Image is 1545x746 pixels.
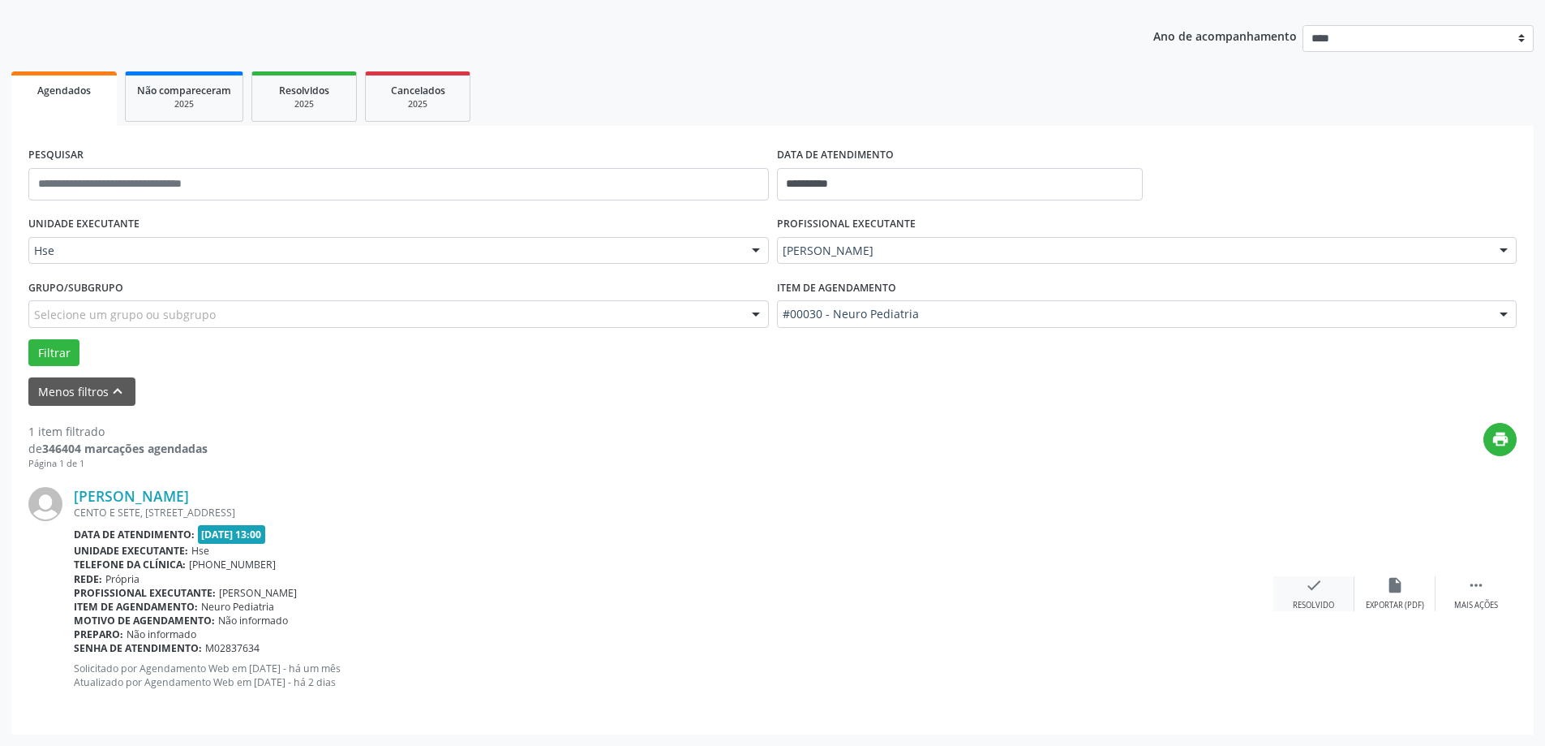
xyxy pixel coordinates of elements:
[37,84,91,97] span: Agendados
[1153,25,1297,45] p: Ano de acompanhamento
[109,382,127,400] i: keyboard_arrow_up
[391,84,445,97] span: Cancelados
[1454,600,1498,611] div: Mais ações
[28,212,139,237] label: UNIDADE EXECUTANTE
[28,377,135,406] button: Menos filtroskeyboard_arrow_up
[137,98,231,110] div: 2025
[377,98,458,110] div: 2025
[1491,430,1509,448] i: print
[74,572,102,586] b: Rede:
[74,614,215,627] b: Motivo de agendamento:
[74,627,123,641] b: Preparo:
[783,306,1484,322] span: #00030 - Neuro Pediatria
[74,641,202,655] b: Senha de atendimento:
[1293,600,1334,611] div: Resolvido
[74,586,216,600] b: Profissional executante:
[74,506,1273,520] div: CENTO E SETE, [STREET_ADDRESS]
[189,558,276,571] span: [PHONE_NUMBER]
[74,487,189,505] a: [PERSON_NAME]
[74,544,188,558] b: Unidade executante:
[264,98,345,110] div: 2025
[28,487,62,521] img: img
[1483,423,1517,456] button: print
[42,441,208,456] strong: 346404 marcações agendadas
[137,84,231,97] span: Não compareceram
[1305,576,1323,594] i: check
[28,457,208,471] div: Página 1 de 1
[28,275,123,300] label: Grupo/Subgrupo
[1366,600,1424,611] div: Exportar (PDF)
[34,306,216,323] span: Selecione um grupo ou subgrupo
[1386,576,1404,594] i: insert_drive_file
[201,600,274,614] span: Neuro Pediatria
[74,558,186,571] b: Telefone da clínica:
[198,525,266,544] span: [DATE] 13:00
[34,243,736,259] span: Hse
[74,528,195,541] b: Data de atendimento:
[74,662,1273,689] p: Solicitado por Agendamento Web em [DATE] - há um mês Atualizado por Agendamento Web em [DATE] - h...
[28,423,208,440] div: 1 item filtrado
[218,614,288,627] span: Não informado
[279,84,329,97] span: Resolvidos
[74,600,198,614] b: Item de agendamento:
[28,143,84,168] label: PESQUISAR
[105,572,139,586] span: Própria
[205,641,260,655] span: M02837634
[127,627,196,641] span: Não informado
[777,143,894,168] label: DATA DE ATENDIMENTO
[783,243,1484,259] span: [PERSON_NAME]
[28,339,79,367] button: Filtrar
[777,275,896,300] label: Item de agendamento
[28,440,208,457] div: de
[191,544,209,558] span: Hse
[1467,576,1485,594] i: 
[219,586,297,600] span: [PERSON_NAME]
[777,212,916,237] label: PROFISSIONAL EXECUTANTE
